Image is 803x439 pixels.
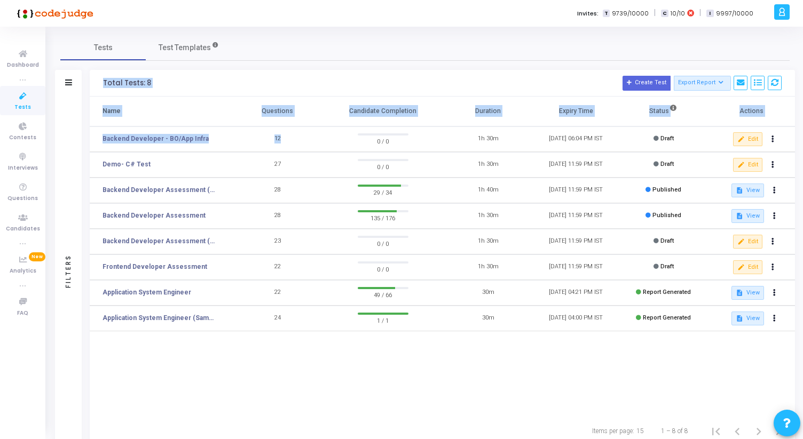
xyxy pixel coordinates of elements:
[699,7,701,19] span: |
[623,76,671,91] button: Create Test
[234,203,321,229] td: 28
[737,161,745,169] mat-icon: edit
[592,426,634,436] div: Items per page:
[716,9,753,18] span: 9997/10000
[532,254,619,280] td: [DATE] 11:59 PM IST
[661,426,688,436] div: 1 – 8 of 8
[737,135,745,143] mat-icon: edit
[103,313,217,323] a: Application System Engineer (Sample Test)
[103,236,217,246] a: Backend Developer Assessment (C# & .Net)
[660,135,674,142] span: Draft
[444,152,532,178] td: 1h 30m
[444,280,532,306] td: 30m
[10,267,36,276] span: Analytics
[620,97,707,126] th: Status
[7,194,38,203] span: Questions
[29,252,45,261] span: New
[103,79,151,87] div: Total Tests: 8
[652,212,681,219] span: Published
[17,309,28,318] span: FAQ
[94,42,113,53] span: Tests
[234,306,321,331] td: 24
[603,10,610,18] span: T
[6,225,40,234] span: Candidates
[733,260,762,274] button: Edit
[103,288,191,297] a: Application System Engineer
[234,254,321,280] td: 22
[532,203,619,229] td: [DATE] 11:59 PM IST
[8,164,38,173] span: Interviews
[358,187,408,197] span: 29 / 34
[707,97,795,126] th: Actions
[660,237,674,244] span: Draft
[444,97,532,126] th: Duration
[234,97,321,126] th: Questions
[444,306,532,331] td: 30m
[736,315,743,322] mat-icon: description
[736,289,743,297] mat-icon: description
[358,212,408,223] span: 135 / 176
[234,178,321,203] td: 28
[13,3,93,24] img: logo
[733,158,762,172] button: Edit
[643,289,691,296] span: Report Generated
[733,235,762,249] button: Edit
[532,97,619,126] th: Expiry Time
[577,9,599,18] label: Invites:
[234,126,321,152] td: 12
[731,286,764,300] button: View
[90,97,234,126] th: Name
[444,254,532,280] td: 1h 30m
[358,289,408,300] span: 49 / 66
[234,152,321,178] td: 27
[736,212,743,220] mat-icon: description
[358,161,408,172] span: 0 / 0
[358,135,408,146] span: 0 / 0
[643,314,691,321] span: Report Generated
[9,133,36,142] span: Contests
[532,178,619,203] td: [DATE] 11:59 PM IST
[103,185,217,195] a: Backend Developer Assessment (C# & .Net)
[103,159,151,169] a: Demo- C# Test
[671,9,685,18] span: 10/10
[660,263,674,270] span: Draft
[612,9,649,18] span: 9739/10000
[731,209,764,223] button: View
[358,315,408,325] span: 1 / 1
[737,264,745,271] mat-icon: edit
[731,312,764,325] button: View
[444,178,532,203] td: 1h 40m
[103,262,207,272] a: Frontend Developer Assessment
[731,183,764,197] button: View
[733,132,762,146] button: Edit
[654,7,656,19] span: |
[532,229,619,254] td: [DATE] 11:59 PM IST
[234,229,321,254] td: 23
[7,61,39,70] span: Dashboard
[358,238,408,249] span: 0 / 0
[636,426,644,436] div: 15
[444,229,532,254] td: 1h 30m
[14,103,31,112] span: Tests
[159,42,211,53] span: Test Templates
[661,10,668,18] span: C
[234,280,321,306] td: 22
[532,152,619,178] td: [DATE] 11:59 PM IST
[103,211,206,220] a: Backend Developer Assessment
[532,126,619,152] td: [DATE] 06:04 PM IST
[321,97,444,126] th: Candidate Completion
[737,238,745,245] mat-icon: edit
[444,126,532,152] td: 1h 30m
[444,203,532,229] td: 1h 30m
[532,280,619,306] td: [DATE] 04:21 PM IST
[64,212,73,330] div: Filters
[674,76,731,91] button: Export Report
[652,186,681,193] span: Published
[103,134,209,143] a: Backend Developer - BO/App Infra
[660,161,674,167] span: Draft
[532,306,619,331] td: [DATE] 04:00 PM IST
[736,187,743,194] mat-icon: description
[706,10,713,18] span: I
[358,264,408,274] span: 0 / 0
